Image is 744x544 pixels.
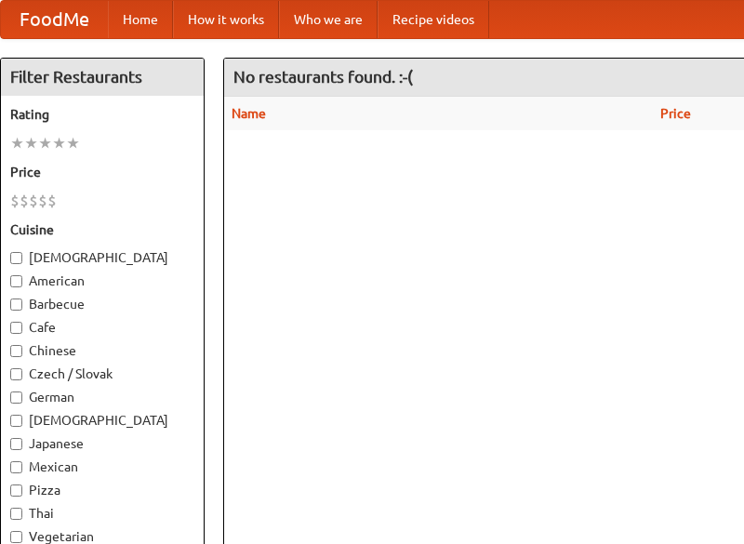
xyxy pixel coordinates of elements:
input: Vegetarian [10,531,22,543]
label: Barbecue [10,295,194,313]
input: Thai [10,508,22,520]
a: Who we are [279,1,378,38]
a: Home [108,1,173,38]
li: $ [29,191,38,211]
li: $ [47,191,57,211]
input: Cafe [10,322,22,334]
input: Pizza [10,484,22,497]
h5: Price [10,163,194,181]
label: Japanese [10,434,194,453]
label: Pizza [10,481,194,499]
input: [DEMOGRAPHIC_DATA] [10,252,22,264]
input: Czech / Slovak [10,368,22,380]
h5: Rating [10,105,194,124]
input: Mexican [10,461,22,473]
label: Cafe [10,318,194,337]
label: German [10,388,194,406]
input: Japanese [10,438,22,450]
li: ★ [66,133,80,153]
a: Name [232,106,266,121]
input: American [10,275,22,287]
li: $ [10,191,20,211]
input: Chinese [10,345,22,357]
input: [DEMOGRAPHIC_DATA] [10,415,22,427]
li: ★ [38,133,52,153]
label: Mexican [10,458,194,476]
label: Chinese [10,341,194,360]
a: FoodMe [1,1,108,38]
li: ★ [24,133,38,153]
a: How it works [173,1,279,38]
label: [DEMOGRAPHIC_DATA] [10,411,194,430]
h5: Cuisine [10,220,194,239]
li: ★ [10,133,24,153]
li: $ [38,191,47,211]
label: [DEMOGRAPHIC_DATA] [10,248,194,267]
label: Czech / Slovak [10,365,194,383]
a: Recipe videos [378,1,489,38]
label: Thai [10,504,194,523]
input: Barbecue [10,299,22,311]
ng-pluralize: No restaurants found. :-( [233,68,413,86]
label: American [10,272,194,290]
li: $ [20,191,29,211]
li: ★ [52,133,66,153]
h4: Filter Restaurants [1,59,204,96]
input: German [10,391,22,404]
a: Price [660,106,691,121]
